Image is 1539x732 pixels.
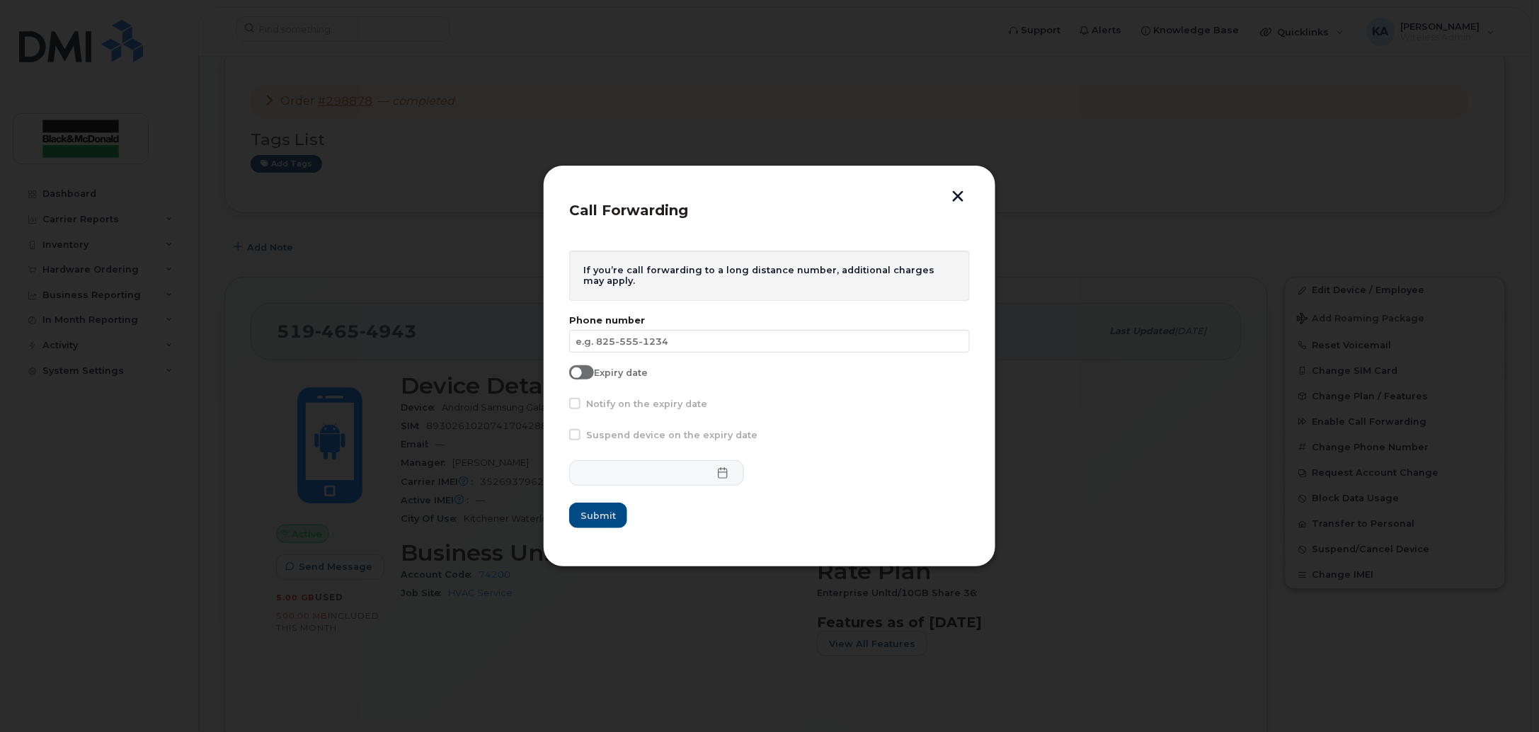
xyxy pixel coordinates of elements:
[580,509,616,522] span: Submit
[569,251,970,301] div: If you’re call forwarding to a long distance number, additional charges may apply.
[569,330,970,353] input: e.g. 825-555-1234
[594,367,648,378] span: Expiry date
[569,503,627,528] button: Submit
[569,202,688,219] span: Call Forwarding
[569,365,580,377] input: Expiry date
[569,315,970,326] label: Phone number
